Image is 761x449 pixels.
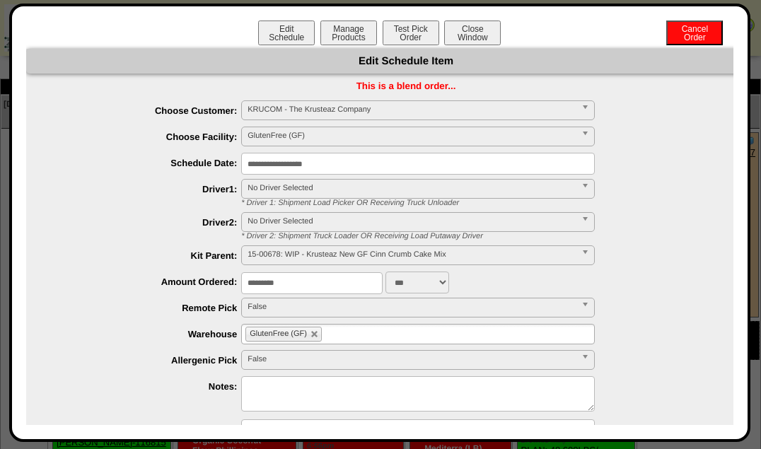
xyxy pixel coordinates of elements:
[54,132,242,142] label: Choose Facility:
[443,32,502,42] a: CloseWindow
[248,298,576,315] span: False
[320,21,377,45] button: ManageProducts
[444,21,501,45] button: CloseWindow
[248,351,576,368] span: False
[248,246,576,263] span: 15-00678: WIP - Krusteaz New GF Cinn Crumb Cake Mix
[54,424,242,435] label: PO Notes:
[258,21,315,45] button: EditSchedule
[54,217,242,228] label: Driver2:
[383,21,439,45] button: Test PickOrder
[54,329,242,339] label: Warehouse
[250,330,307,338] span: GlutenFree (GF)
[54,105,242,116] label: Choose Customer:
[248,127,576,144] span: GlutenFree (GF)
[248,213,576,230] span: No Driver Selected
[666,21,723,45] button: CancelOrder
[54,184,242,194] label: Driver1:
[54,381,242,392] label: Notes:
[54,276,242,287] label: Amount Ordered:
[54,250,242,261] label: Kit Parent:
[54,355,242,366] label: Allergenic Pick
[54,158,242,168] label: Schedule Date:
[248,180,576,197] span: No Driver Selected
[248,101,576,118] span: KRUCOM - The Krusteaz Company
[54,303,242,313] label: Remote Pick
